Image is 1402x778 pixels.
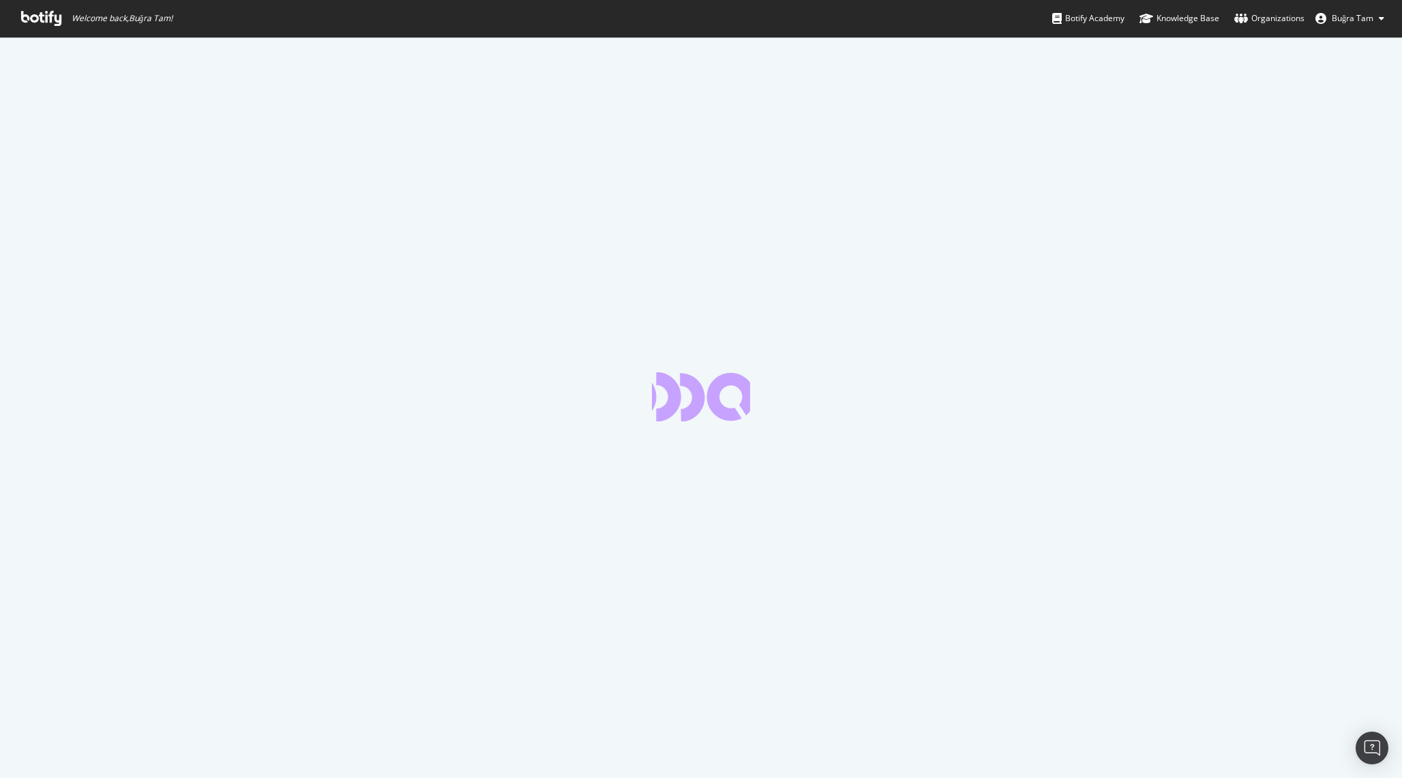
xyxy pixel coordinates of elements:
[1052,12,1124,25] div: Botify Academy
[72,13,173,24] span: Welcome back, Buğra Tam !
[652,372,750,421] div: animation
[1234,12,1304,25] div: Organizations
[1332,12,1373,24] span: Buğra Tam
[1139,12,1219,25] div: Knowledge Base
[1356,732,1388,764] div: Open Intercom Messenger
[1304,8,1395,29] button: Buğra Tam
